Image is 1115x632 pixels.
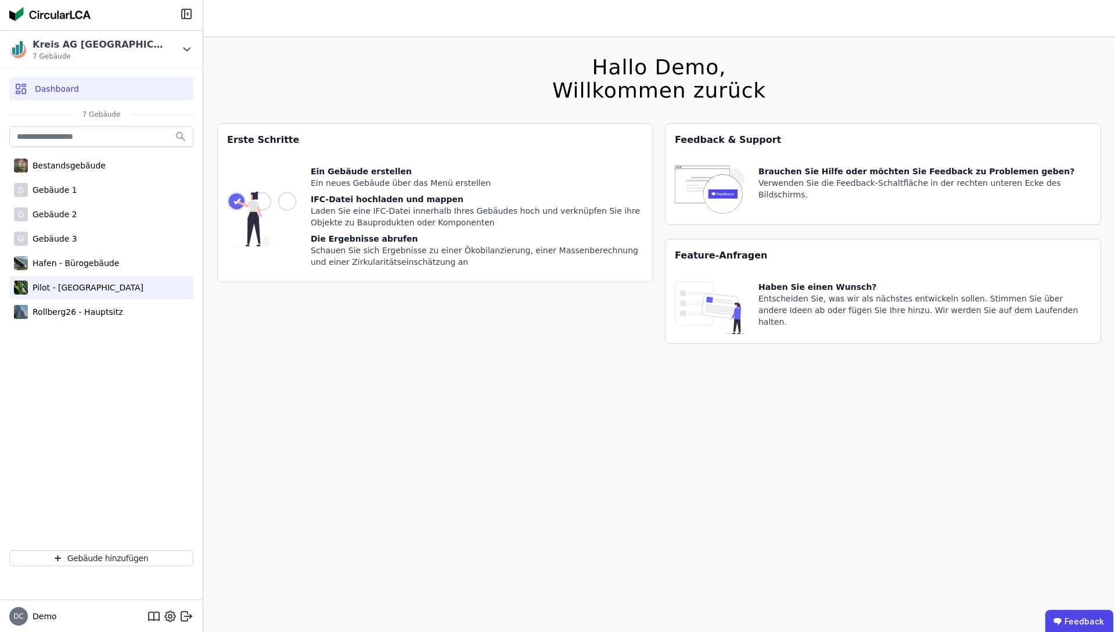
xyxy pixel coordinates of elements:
[311,166,643,177] div: Ein Gebäude erstellen
[33,52,166,61] span: 7 Gebäude
[311,193,643,205] div: IFC-Datei hochladen und mappen
[218,124,653,156] div: Erste Schritte
[71,110,132,119] span: 7 Gebäude
[28,306,123,318] div: Rollberg26 - Hauptsitz
[28,160,106,171] div: Bestandsgebäude
[9,40,28,59] img: Kreis AG Germany
[666,239,1100,272] div: Feature-Anfragen
[14,207,28,221] div: G
[28,257,119,269] div: Hafen - Bürogebäude
[675,166,744,215] img: feedback-icon-HCTs5lye.svg
[552,79,766,102] div: Willkommen zurück
[227,166,297,272] img: getting_started_tile-DrF_GRSv.svg
[758,177,1091,200] div: Verwenden Sie die Feedback-Schaltfläche in der rechten unteren Ecke des Bildschirms.
[675,281,744,334] img: feature_request_tile-UiXE1qGU.svg
[28,184,77,196] div: Gebäude 1
[28,233,77,245] div: Gebäude 3
[9,550,193,566] button: Gebäude hinzufügen
[758,166,1091,177] div: Brauchen Sie Hilfe oder möchten Sie Feedback zu Problemen geben?
[14,278,28,297] img: Pilot - Green Building
[33,38,166,52] div: Kreis AG [GEOGRAPHIC_DATA]
[311,205,643,228] div: Laden Sie eine IFC-Datei innerhalb Ihres Gebäudes hoch und verknüpfen Sie ihre Objekte zu Bauprod...
[14,232,28,246] div: G
[552,56,766,79] div: Hallo Demo,
[28,611,57,622] span: Demo
[35,83,79,95] span: Dashboard
[758,281,1091,293] div: Haben Sie einen Wunsch?
[13,613,24,620] span: DC
[14,156,28,175] img: Bestandsgebäude
[311,245,643,268] div: Schauen Sie sich Ergebnisse zu einer Ökobilanzierung, einer Massenberechnung und einer Zirkularit...
[311,177,643,189] div: Ein neues Gebäude über das Menü erstellen
[14,254,28,272] img: Hafen - Bürogebäude
[758,293,1091,328] div: Entscheiden Sie, was wir als nächstes entwickeln sollen. Stimmen Sie über andere Ideen ab oder fü...
[9,7,91,21] img: Concular
[311,233,643,245] div: Die Ergebnisse abrufen
[14,183,28,197] div: G
[28,209,77,220] div: Gebäude 2
[28,282,143,293] div: Pilot - [GEOGRAPHIC_DATA]
[14,303,28,321] img: Rollberg26 - Hauptsitz
[666,124,1100,156] div: Feedback & Support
